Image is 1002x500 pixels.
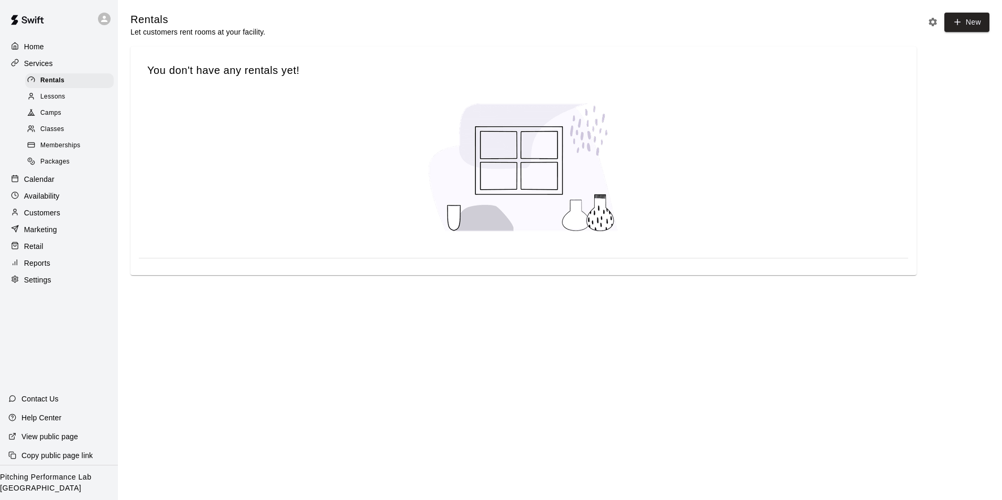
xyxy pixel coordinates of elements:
p: View public page [21,431,78,442]
span: Lessons [40,92,66,102]
p: Help Center [21,412,61,423]
span: Rentals [40,75,64,86]
button: Rental settings [925,14,941,30]
p: Retail [24,241,43,252]
a: Availability [8,188,110,204]
div: Memberships [25,138,114,153]
p: Contact Us [21,394,59,404]
p: Customers [24,208,60,218]
p: Services [24,58,53,69]
div: Rentals [25,73,114,88]
div: Camps [25,106,114,121]
a: Retail [8,238,110,254]
a: Reports [8,255,110,271]
p: Settings [24,275,51,285]
a: Camps [25,105,118,122]
span: Packages [40,157,70,167]
a: Memberships [25,138,118,154]
p: Availability [24,191,60,201]
a: Classes [25,122,118,138]
div: Lessons [25,90,114,104]
h5: Rentals [130,13,265,27]
a: New [944,13,989,32]
img: No services created [419,94,628,241]
span: Classes [40,124,64,135]
div: Classes [25,122,114,137]
a: Lessons [25,89,118,105]
span: Camps [40,108,61,118]
div: Packages [25,155,114,169]
p: Home [24,41,44,52]
a: Settings [8,272,110,288]
a: Home [8,39,110,55]
a: Services [8,56,110,71]
p: Let customers rent rooms at your facility. [130,27,265,37]
span: Memberships [40,140,80,151]
p: Marketing [24,224,57,235]
p: Calendar [24,174,55,184]
a: Customers [8,205,110,221]
a: Calendar [8,171,110,187]
p: Copy public page link [21,450,93,461]
span: You don't have any rentals yet! [147,63,900,78]
p: Reports [24,258,50,268]
a: Rentals [25,72,118,89]
a: Marketing [8,222,110,237]
a: Packages [25,154,118,170]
